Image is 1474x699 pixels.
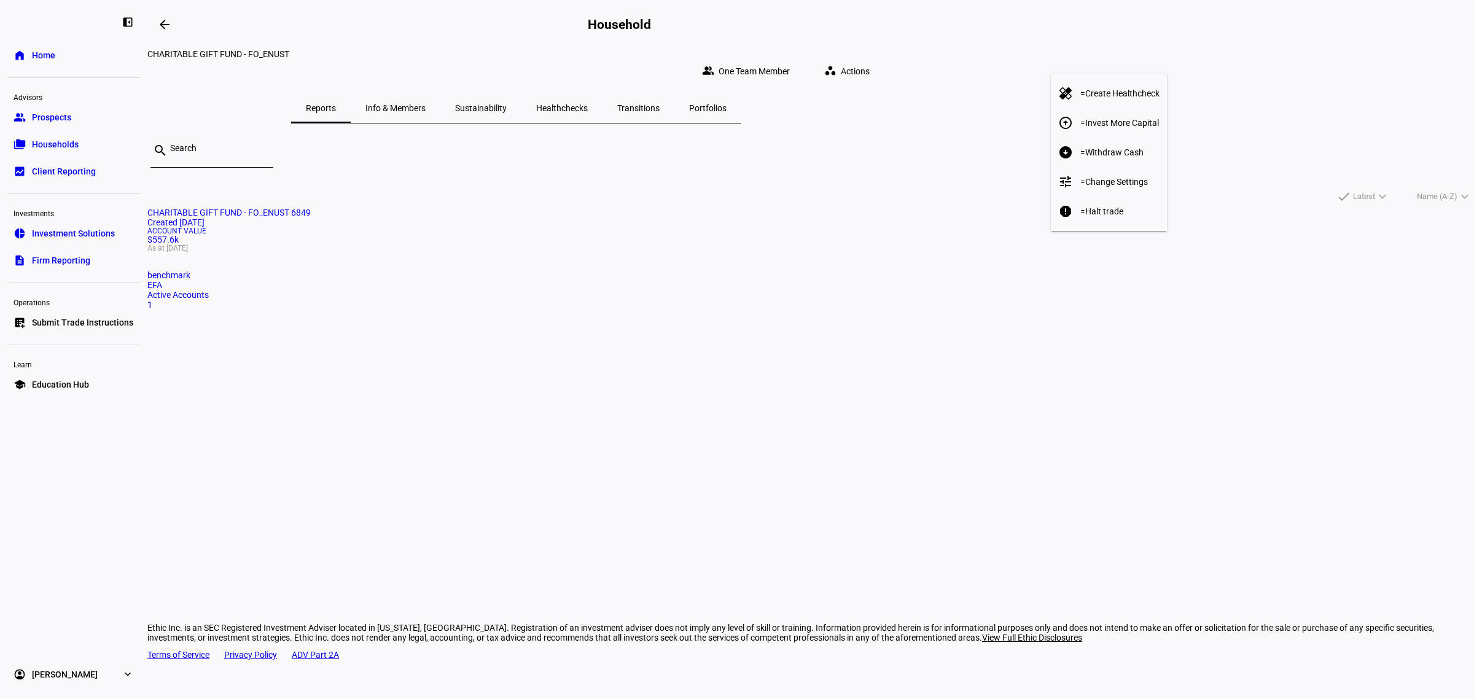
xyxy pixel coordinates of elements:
span: Create Healthcheck [1085,88,1160,98]
span: Halt trade [1085,206,1123,216]
span: = [1080,206,1160,216]
mat-icon: report [1058,204,1073,219]
span: = [1080,177,1160,187]
span: = [1080,88,1160,98]
span: Withdraw Cash [1085,147,1144,157]
mat-icon: healing [1058,86,1073,101]
span: = [1080,118,1160,128]
span: Change Settings [1085,177,1148,187]
span: Invest More Capital [1085,118,1159,128]
mat-icon: arrow_circle_down [1058,145,1073,160]
span: = [1080,147,1160,157]
mat-icon: tune [1058,174,1073,189]
mat-icon: arrow_circle_up [1058,115,1073,130]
